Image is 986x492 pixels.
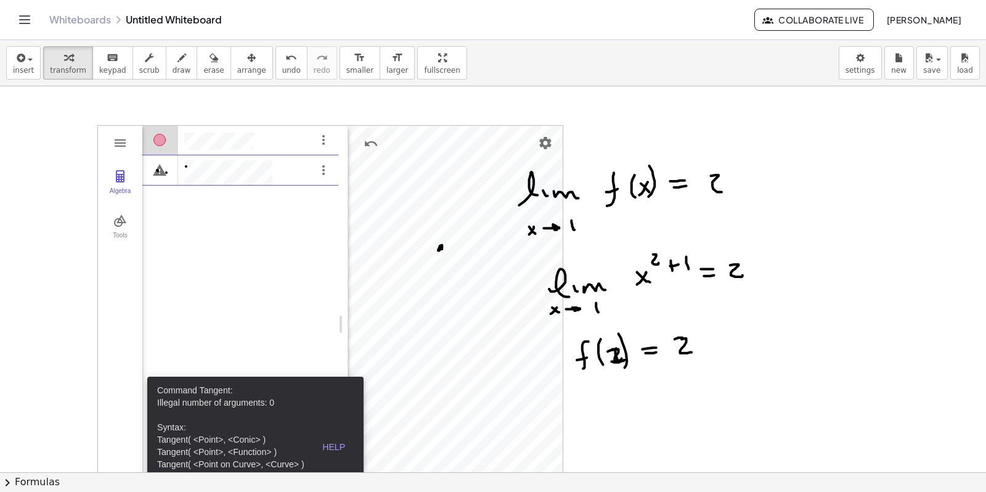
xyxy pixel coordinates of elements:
[886,14,961,25] span: [PERSON_NAME]
[203,66,224,75] span: erase
[282,66,301,75] span: undo
[360,133,382,155] button: Undo
[43,46,93,80] button: transform
[113,136,128,150] img: Main Menu
[132,46,166,80] button: scrub
[49,14,111,26] a: Whiteboards
[534,132,556,154] button: Settings
[285,51,297,65] i: undo
[916,46,948,80] button: save
[157,398,304,410] div: Illegal number of arguments: 0
[923,66,940,75] span: save
[891,66,907,75] span: new
[314,66,330,75] span: redo
[107,51,118,65] i: keyboard
[145,155,174,185] button: Please check your input
[237,66,266,75] span: arrange
[139,66,160,75] span: scrub
[153,134,166,146] div: Show / Hide Object
[417,46,467,80] button: fullscreen
[391,51,403,65] i: format_size
[197,46,230,80] button: erase
[157,422,304,435] div: Syntax:
[316,51,328,65] i: redo
[839,46,882,80] button: settings
[166,46,198,80] button: draw
[100,187,140,205] div: Algebra
[884,46,914,80] button: new
[316,133,331,150] button: Options
[754,9,874,31] button: Collaborate Live
[386,66,408,75] span: larger
[99,66,126,75] span: keypad
[173,66,191,75] span: draw
[314,442,354,452] div: Help
[157,447,304,459] div: Tangent( <Point>, <Function> )
[309,436,359,458] button: Help
[50,66,86,75] span: transform
[424,66,460,75] span: fullscreen
[340,46,380,80] button: format_sizesmaller
[100,232,140,249] div: Tools
[876,9,971,31] button: [PERSON_NAME]
[765,14,863,25] span: Collaborate Live
[142,125,338,458] div: Algebra
[275,46,308,80] button: undoundo
[354,51,365,65] i: format_size
[845,66,875,75] span: settings
[157,472,304,484] div: Tangent( <x-Value>, <Function> )
[157,385,304,398] div: Command Tangent:
[13,66,34,75] span: insert
[157,435,304,447] div: Tangent( <Point>, <Conic> )
[957,66,973,75] span: load
[6,46,41,80] button: insert
[230,46,273,80] button: arrange
[950,46,980,80] button: load
[307,46,337,80] button: redoredo
[380,46,415,80] button: format_sizelarger
[346,66,373,75] span: smaller
[316,163,331,180] button: Options
[157,459,304,472] div: Tangent( <Point on Curve>, <Curve> )
[92,46,133,80] button: keyboardkeypad
[15,10,35,30] button: Toggle navigation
